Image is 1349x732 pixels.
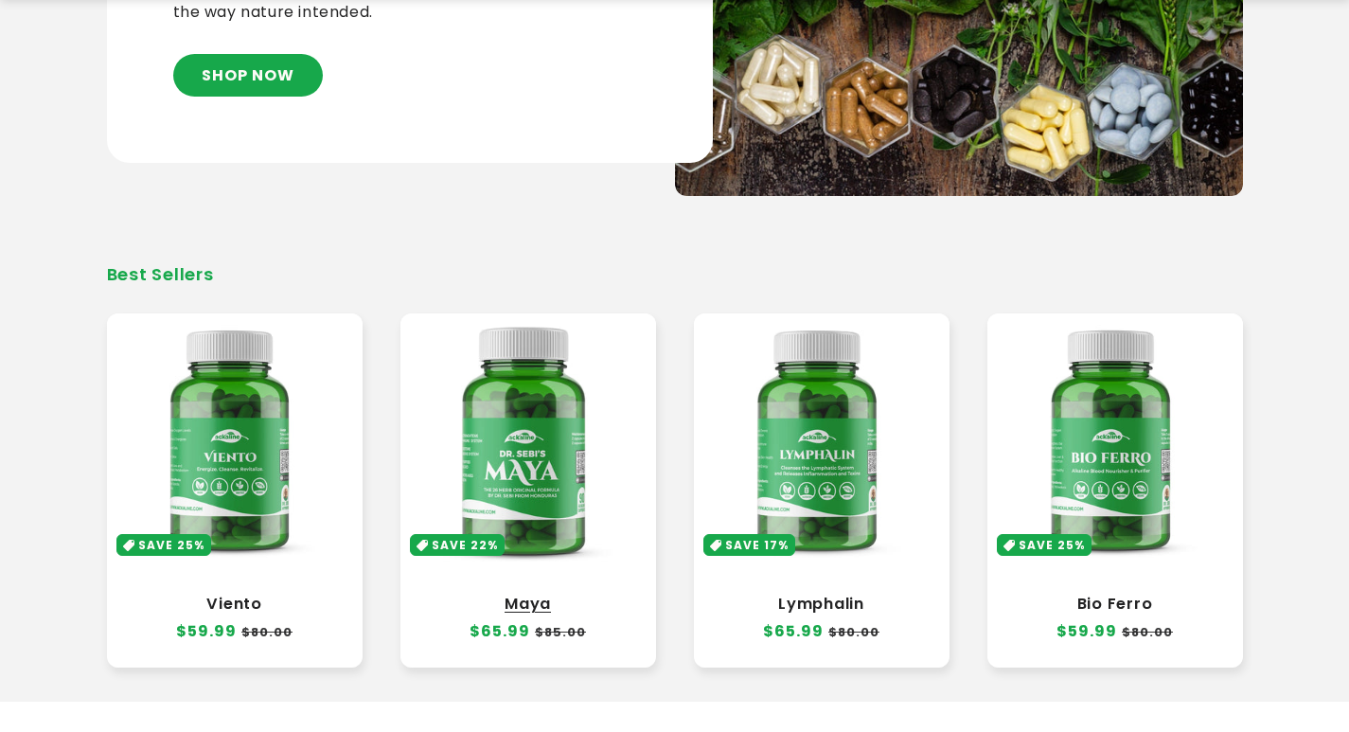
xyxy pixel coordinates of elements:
[1006,595,1224,614] a: Bio Ferro
[126,595,344,614] a: Viento
[107,264,1243,285] h2: Best Sellers
[107,313,1243,668] ul: Slider
[419,595,637,614] a: Maya
[173,54,323,97] a: SHOP NOW
[713,595,931,614] a: Lymphalin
